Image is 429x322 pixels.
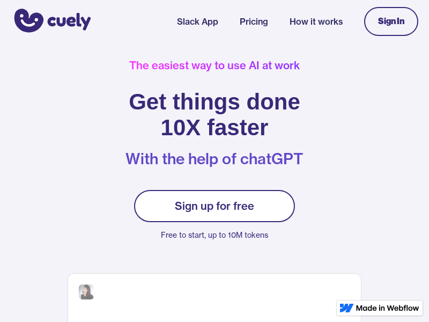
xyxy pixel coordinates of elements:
a: Sign up for free [134,190,295,222]
img: Made in Webflow [356,305,419,311]
div: The easiest way to use AI at work [129,59,300,72]
a: How it works [290,15,343,28]
h1: Get things done 10X faster [129,89,300,141]
div: Sign up for free [175,200,254,213]
p: Free to start, up to 10M tokens [134,228,295,243]
a: Pricing [240,15,268,28]
a: Sign In [364,7,418,36]
p: With the help of chatGPT [125,150,304,167]
a: Slack App [177,15,218,28]
div: Sign In [378,17,404,26]
a: home [11,7,91,36]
